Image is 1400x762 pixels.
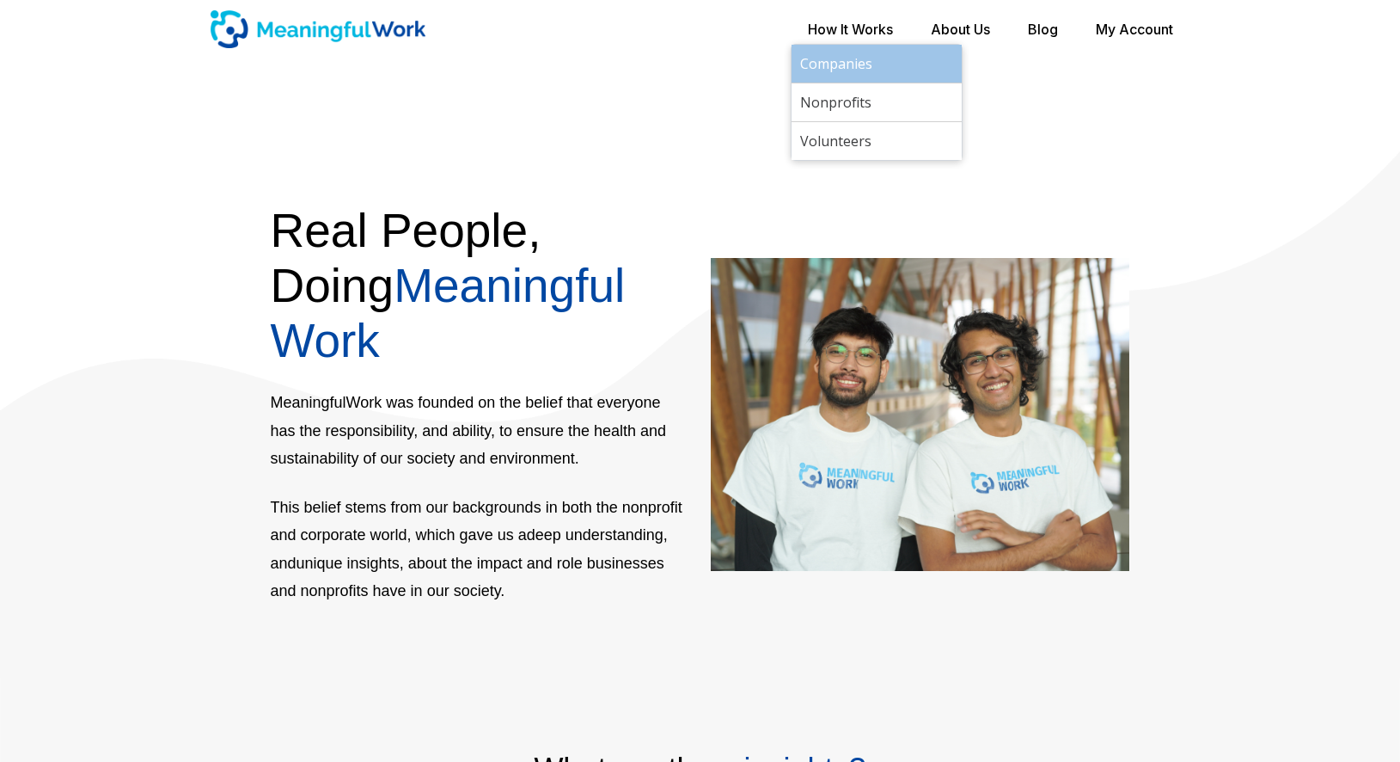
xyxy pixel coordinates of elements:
[271,394,667,467] span: MeaningfulWork was founded on the belief that everyone has the responsibility, and ability, to en...
[711,258,1129,571] img: Rafid and Raaj
[271,259,394,312] span: Doing
[931,12,990,46] a: About Us
[271,204,541,257] span: Real People,
[792,122,962,160] a: Volunteers
[792,45,962,83] a: Companies
[297,555,400,572] span: unique insights
[792,83,962,121] a: Nonprofits
[271,259,626,367] span: Meaningful Work
[808,12,893,46] a: How It Works
[1096,12,1173,46] a: My Account
[791,15,1190,44] nav: Main menu
[271,499,682,600] span: This belief stems from our backgrounds in both the nonprofit and corporate world, which gave us a...
[1028,12,1058,46] a: Blog
[211,10,425,48] img: Meaningful Work Logo
[527,526,663,544] span: deep understanding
